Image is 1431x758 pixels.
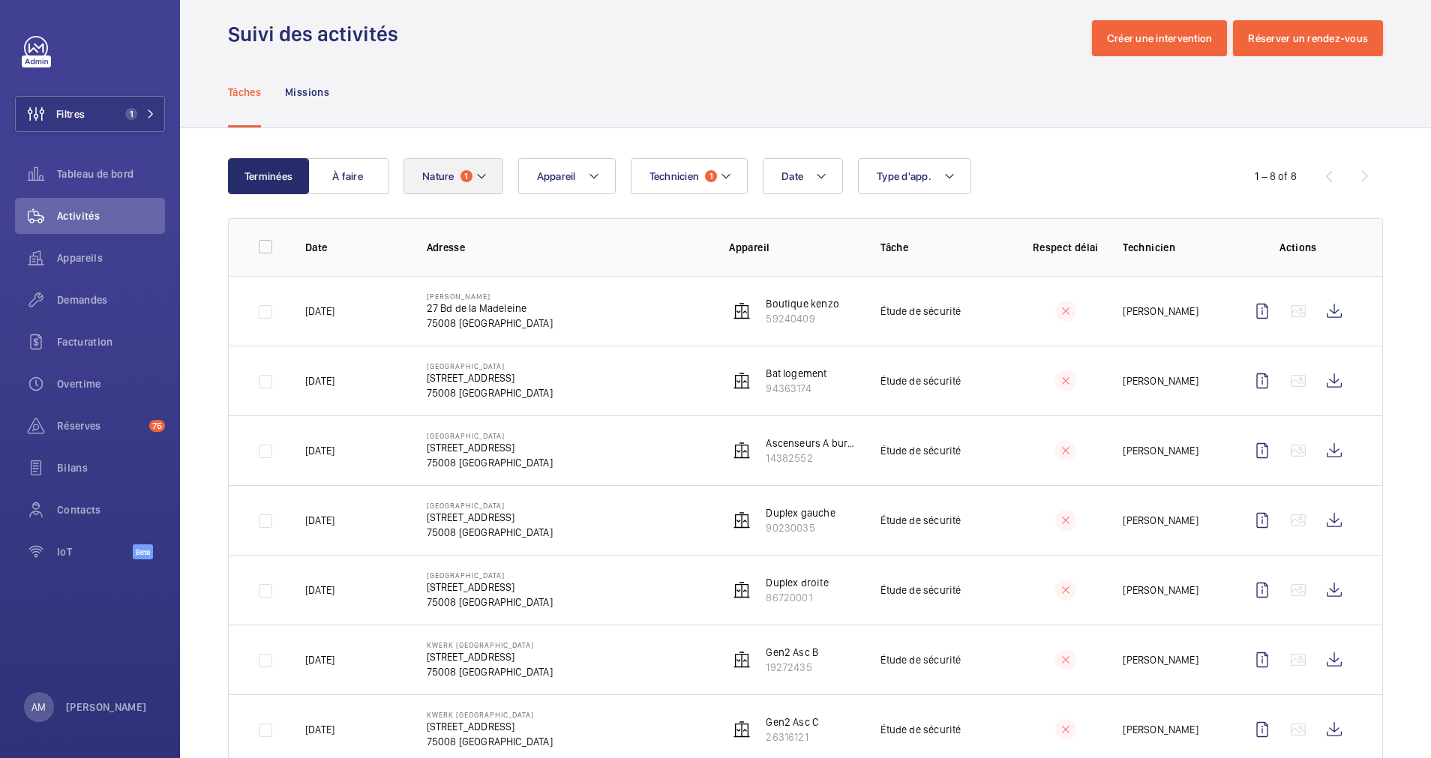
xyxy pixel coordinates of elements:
p: [DATE] [305,304,334,319]
p: [GEOGRAPHIC_DATA] [427,361,553,370]
p: 26316121 [766,730,818,745]
p: Gen2 Asc B [766,645,818,660]
p: 19272435 [766,660,818,675]
span: Filtres [56,106,85,121]
p: [PERSON_NAME] [1123,443,1198,458]
p: Ascenseurs A bureau [766,436,856,451]
button: Type d'app. [858,158,971,194]
span: 75 [149,420,165,432]
p: 90230035 [766,520,835,535]
p: [DATE] [305,652,334,667]
h1: Suivi des activités [228,20,407,48]
p: [STREET_ADDRESS] [427,370,553,385]
p: [DATE] [305,373,334,388]
p: 75008 [GEOGRAPHIC_DATA] [427,455,553,470]
p: [STREET_ADDRESS] [427,510,553,525]
p: [GEOGRAPHIC_DATA] [427,501,553,510]
p: AM [31,700,46,715]
span: Nature [422,170,454,182]
span: Date [781,170,803,182]
p: Adresse [427,240,706,255]
span: Contacts [57,502,165,517]
img: elevator.svg [733,721,751,739]
p: Étude de sécurité [880,583,961,598]
p: [PERSON_NAME] [427,292,553,301]
p: [STREET_ADDRESS] [427,580,553,595]
button: Date [763,158,843,194]
button: Réserver un rendez-vous [1233,20,1383,56]
p: Étude de sécurité [880,304,961,319]
p: [PERSON_NAME] [1123,652,1198,667]
span: 1 [125,108,137,120]
p: [PERSON_NAME] [1123,304,1198,319]
img: elevator.svg [733,442,751,460]
p: Tâche [880,240,1008,255]
p: Étude de sécurité [880,513,961,528]
p: [DATE] [305,722,334,737]
img: elevator.svg [733,372,751,390]
span: Demandes [57,292,165,307]
p: [PERSON_NAME] [1123,513,1198,528]
span: 1 [460,170,472,182]
button: Filtres1 [15,96,165,132]
p: Étude de sécurité [880,722,961,737]
p: [STREET_ADDRESS] [427,719,553,734]
span: Tableau de bord [57,166,165,181]
p: [STREET_ADDRESS] [427,649,553,664]
p: 75008 [GEOGRAPHIC_DATA] [427,525,553,540]
p: Technicien [1123,240,1220,255]
p: 14382552 [766,451,856,466]
p: Missions [285,85,329,100]
span: Réserves [57,418,143,433]
p: 59240409 [766,311,839,326]
p: Respect délai [1032,240,1099,255]
span: Activités [57,208,165,223]
button: Technicien1 [631,158,748,194]
p: 75008 [GEOGRAPHIC_DATA] [427,316,553,331]
p: [STREET_ADDRESS] [427,440,553,455]
button: Créer une intervention [1092,20,1228,56]
button: Appareil [518,158,616,194]
img: elevator.svg [733,581,751,599]
p: [PERSON_NAME] [1123,722,1198,737]
button: Nature1 [403,158,503,194]
p: Duplex gauche [766,505,835,520]
p: Actions [1244,240,1352,255]
p: 75008 [GEOGRAPHIC_DATA] [427,385,553,400]
p: [PERSON_NAME] [1123,583,1198,598]
p: Gen2 Asc C [766,715,818,730]
p: Étude de sécurité [880,443,961,458]
span: Bilans [57,460,165,475]
p: [DATE] [305,513,334,528]
span: Overtime [57,376,165,391]
img: elevator.svg [733,302,751,320]
p: Duplex droite [766,575,828,590]
div: 1 – 8 of 8 [1255,169,1297,184]
img: elevator.svg [733,511,751,529]
p: [PERSON_NAME] [66,700,147,715]
p: Boutique kenzo [766,296,839,311]
p: [DATE] [305,583,334,598]
button: Terminées [228,158,309,194]
p: Kwerk [GEOGRAPHIC_DATA] [427,710,553,719]
span: IoT [57,544,133,559]
span: 1 [705,170,717,182]
p: Date [305,240,403,255]
p: [DATE] [305,443,334,458]
p: Bat logement [766,366,826,381]
span: Facturation [57,334,165,349]
span: Appareils [57,250,165,265]
button: À faire [307,158,388,194]
p: Kwerk [GEOGRAPHIC_DATA] [427,640,553,649]
p: Appareil [729,240,856,255]
p: [GEOGRAPHIC_DATA] [427,571,553,580]
p: Tâches [228,85,261,100]
p: Étude de sécurité [880,652,961,667]
p: 75008 [GEOGRAPHIC_DATA] [427,595,553,610]
p: Étude de sécurité [880,373,961,388]
p: 75008 [GEOGRAPHIC_DATA] [427,664,553,679]
span: Technicien [649,170,700,182]
img: elevator.svg [733,651,751,669]
span: Beta [133,544,153,559]
span: Appareil [537,170,576,182]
